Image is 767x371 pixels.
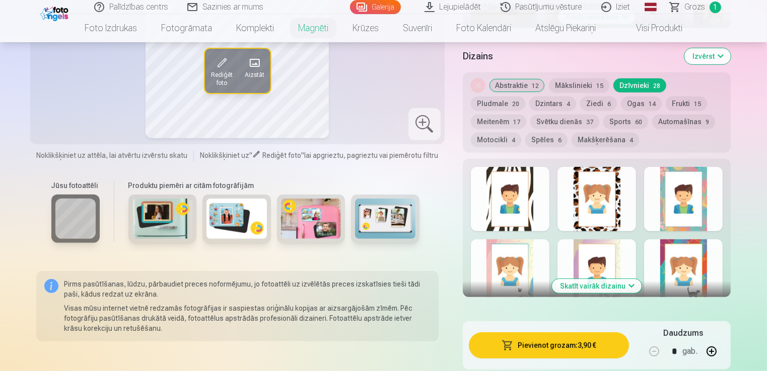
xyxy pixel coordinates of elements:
a: Atslēgu piekariņi [523,14,608,42]
a: Krūzes [340,14,391,42]
span: 14 [649,101,656,108]
span: 4 [630,137,633,144]
span: Rediģēt foto [262,151,301,159]
span: " [249,151,252,159]
button: Ziedi6 [580,97,617,111]
h6: Jūsu fotoattēli [51,180,100,191]
a: Komplekti [224,14,286,42]
h5: Dizains [463,49,677,63]
button: Ogas14 [621,97,662,111]
span: 15 [596,82,603,89]
p: Pirms pasūtīšanas, lūdzu, pārbaudiet preces noformējumu, jo fotoattēli uz izvēlētās preces izskat... [64,279,431,299]
button: Automašīnas9 [652,115,715,129]
h5: Daudzums [663,327,703,339]
span: 1 [710,2,721,13]
span: Aizstāt [244,71,264,79]
span: 6 [607,101,611,108]
button: Rediģēt foto [204,49,238,94]
span: 6 [558,137,562,144]
a: Foto izdrukas [73,14,149,42]
button: Skatīt vairāk dizainu [552,279,642,293]
a: Suvenīri [391,14,444,42]
span: Noklikšķiniet uz [200,151,249,159]
button: Pievienot grozam:3,90 € [469,332,630,358]
span: 20 [512,101,519,108]
button: Spēles6 [525,133,568,147]
button: Aizstāt [238,49,270,94]
span: 12 [532,82,539,89]
span: 37 [586,119,593,126]
img: /fa1 [40,4,71,21]
span: 9 [706,119,709,126]
span: 28 [653,82,660,89]
span: 17 [513,119,520,126]
span: Rediģēt foto [211,71,232,87]
button: Makšķerēšana4 [572,133,639,147]
span: " [301,151,304,159]
h6: Produktu piemēri ar citām fotogrāfijām [124,180,424,191]
a: Magnēti [286,14,340,42]
button: Sports60 [603,115,648,129]
button: Abstraktie12 [489,78,545,92]
button: Dzīvnieki28 [613,78,666,92]
button: Frukti15 [666,97,707,111]
span: 15 [694,101,701,108]
span: 4 [567,101,570,108]
a: Foto kalendāri [444,14,523,42]
a: Visi produkti [608,14,694,42]
p: Visas mūsu internet vietnē redzamās fotogrāfijas ir saspiestas oriģinālu kopijas ar aizsargājošām... [64,303,431,333]
span: 4 [512,137,515,144]
button: Dzintars4 [529,97,576,111]
span: 60 [635,119,642,126]
button: Mākslinieki15 [549,78,609,92]
button: Motocikli4 [471,133,521,147]
button: Meitenēm17 [471,115,526,129]
span: Noklikšķiniet uz attēla, lai atvērtu izvērstu skatu [36,150,187,160]
span: lai apgrieztu, pagrieztu vai piemērotu filtru [304,151,438,159]
button: Izvērst [684,48,731,64]
span: Grozs [685,1,706,13]
div: gab. [682,339,698,363]
button: Pludmale20 [471,97,525,111]
a: Fotogrāmata [149,14,224,42]
button: Svētku dienās37 [530,115,599,129]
